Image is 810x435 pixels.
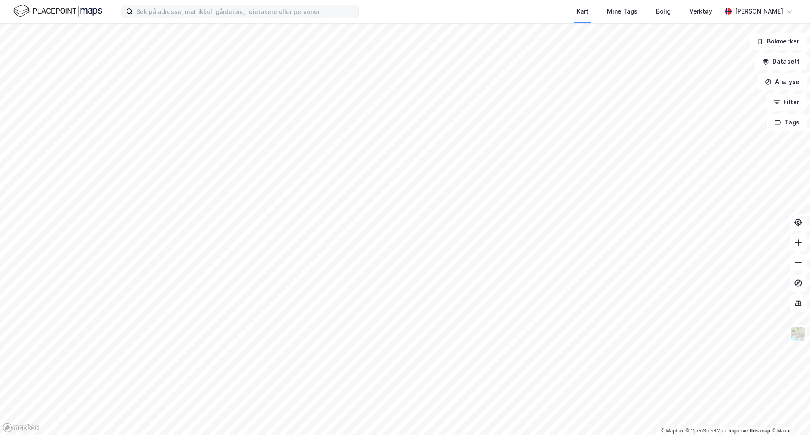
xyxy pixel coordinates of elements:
[750,33,807,50] button: Bokmerker
[767,114,807,131] button: Tags
[656,6,671,16] div: Bolig
[577,6,589,16] div: Kart
[755,53,807,70] button: Datasett
[607,6,637,16] div: Mine Tags
[735,6,783,16] div: [PERSON_NAME]
[729,428,770,434] a: Improve this map
[768,394,810,435] iframe: Chat Widget
[133,5,358,18] input: Søk på adresse, matrikkel, gårdeiere, leietakere eller personer
[790,326,806,342] img: Z
[686,428,726,434] a: OpenStreetMap
[689,6,712,16] div: Verktøy
[758,73,807,90] button: Analyse
[661,428,684,434] a: Mapbox
[768,394,810,435] div: Kontrollprogram for chat
[13,4,102,19] img: logo.f888ab2527a4732fd821a326f86c7f29.svg
[3,423,40,432] a: Mapbox homepage
[766,94,807,111] button: Filter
